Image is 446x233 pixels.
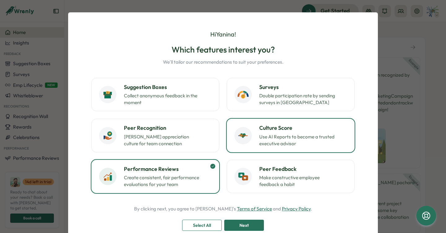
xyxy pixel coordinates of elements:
p: [PERSON_NAME] appreciation culture for team connection [124,133,201,147]
a: Privacy Policy [282,206,311,212]
h3: Peer Recognition [124,124,212,132]
button: Performance ReviewsCreate consistent, fair performance evaluations for your team [91,160,219,193]
p: We'll tailor our recommendations to suit your preferences. [163,59,283,66]
p: Use AI Reports to become a trusted executive advisor [259,133,337,147]
a: Terms of Service [237,206,272,212]
button: Peer Recognition[PERSON_NAME] appreciation culture for team connection [91,119,219,152]
h3: Surveys [259,83,347,91]
span: Next [239,220,249,231]
button: SurveysDouble participation rate by sending surveys in [GEOGRAPHIC_DATA] [227,78,355,111]
button: Select All [182,220,222,231]
p: Make constructive employee feedback a habit [259,174,337,188]
span: Select All [193,220,211,231]
p: Hi Yanina ! [210,30,236,39]
button: Next [224,220,264,231]
button: Suggestion BoxesCollect anonymous feedback in the moment [91,78,219,111]
p: Create consistent, fair performance evaluations for your team [124,174,201,188]
button: Peer FeedbackMake constructive employee feedback a habit [227,160,355,193]
h2: Which features interest you? [163,44,283,55]
button: Culture ScoreUse AI Reports to become a trusted executive advisor [227,119,355,152]
h3: Culture Score [259,124,347,132]
p: Double participation rate by sending surveys in [GEOGRAPHIC_DATA] [259,92,337,106]
p: By clicking next, you agree to [PERSON_NAME]'s and . [134,205,312,212]
h3: Suggestion Boxes [124,83,212,91]
h3: Performance Reviews [124,165,212,173]
p: Collect anonymous feedback in the moment [124,92,201,106]
h3: Peer Feedback [259,165,347,173]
